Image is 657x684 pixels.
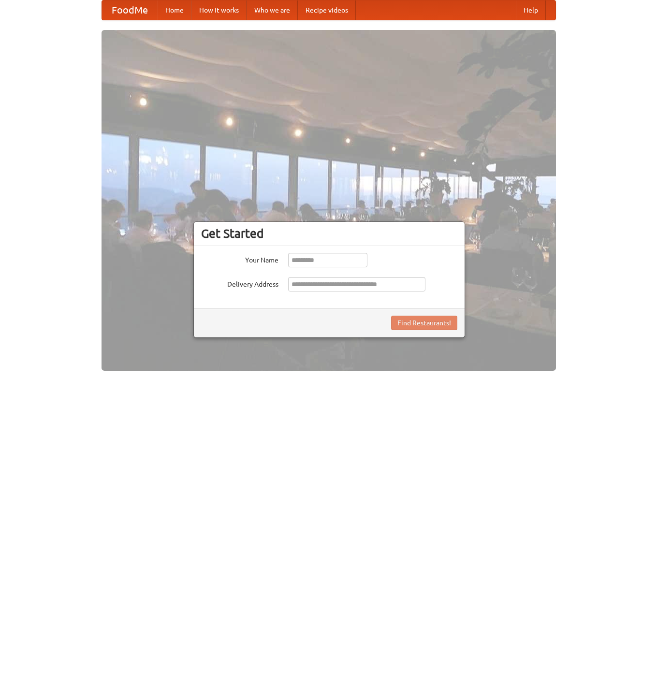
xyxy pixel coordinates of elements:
[391,316,457,330] button: Find Restaurants!
[201,253,278,265] label: Your Name
[102,0,158,20] a: FoodMe
[247,0,298,20] a: Who we are
[158,0,191,20] a: Home
[516,0,546,20] a: Help
[298,0,356,20] a: Recipe videos
[201,226,457,241] h3: Get Started
[191,0,247,20] a: How it works
[201,277,278,289] label: Delivery Address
